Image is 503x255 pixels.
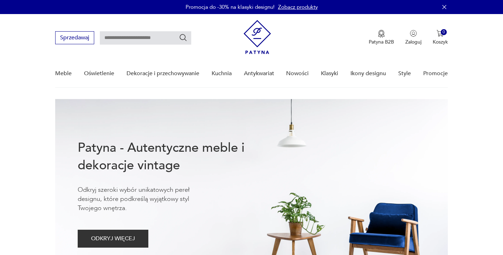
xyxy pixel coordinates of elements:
[78,237,148,242] a: ODKRYJ WIĘCEJ
[437,30,444,37] img: Ikona koszyka
[378,30,385,38] img: Ikona medalu
[84,60,114,87] a: Oświetlenie
[423,60,448,87] a: Promocje
[244,60,274,87] a: Antykwariat
[244,20,271,54] img: Patyna - sklep z meblami i dekoracjami vintage
[55,31,94,44] button: Sprzedawaj
[405,30,421,45] button: Zaloguj
[186,4,275,11] p: Promocja do -30% na klasyki designu!
[127,60,199,87] a: Dekoracje i przechowywanie
[321,60,338,87] a: Klasyki
[369,30,394,45] button: Patyna B2B
[286,60,309,87] a: Nowości
[369,30,394,45] a: Ikona medaluPatyna B2B
[398,60,411,87] a: Style
[433,39,448,45] p: Koszyk
[55,36,94,41] a: Sprzedawaj
[441,29,447,35] div: 0
[78,139,267,174] h1: Patyna - Autentyczne meble i dekoracje vintage
[278,4,318,11] a: Zobacz produkty
[350,60,386,87] a: Ikony designu
[410,30,417,37] img: Ikonka użytkownika
[78,185,211,213] p: Odkryj szeroki wybór unikatowych pereł designu, które podkreślą wyjątkowy styl Twojego wnętrza.
[369,39,394,45] p: Patyna B2B
[405,39,421,45] p: Zaloguj
[78,230,148,248] button: ODKRYJ WIĘCEJ
[179,33,187,42] button: Szukaj
[55,60,72,87] a: Meble
[433,30,448,45] button: 0Koszyk
[212,60,232,87] a: Kuchnia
